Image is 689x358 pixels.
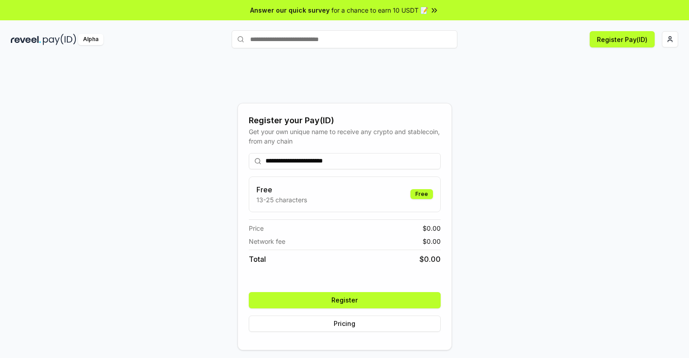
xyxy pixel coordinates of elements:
[256,195,307,205] p: 13-25 characters
[43,34,76,45] img: pay_id
[410,189,433,199] div: Free
[419,254,441,265] span: $ 0.00
[11,34,41,45] img: reveel_dark
[590,31,655,47] button: Register Pay(ID)
[256,184,307,195] h3: Free
[78,34,103,45] div: Alpha
[249,254,266,265] span: Total
[249,316,441,332] button: Pricing
[249,223,264,233] span: Price
[250,5,330,15] span: Answer our quick survey
[249,114,441,127] div: Register your Pay(ID)
[249,237,285,246] span: Network fee
[423,223,441,233] span: $ 0.00
[249,127,441,146] div: Get your own unique name to receive any crypto and stablecoin, from any chain
[423,237,441,246] span: $ 0.00
[331,5,428,15] span: for a chance to earn 10 USDT 📝
[249,292,441,308] button: Register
